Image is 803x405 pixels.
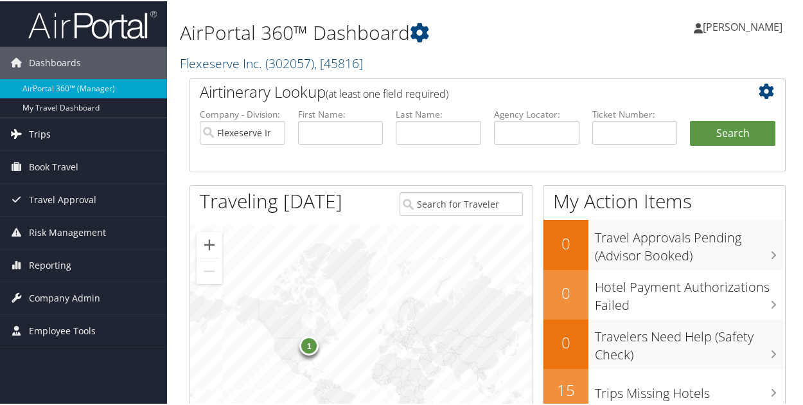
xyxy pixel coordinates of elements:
[180,53,363,71] a: Flexeserve Inc.
[29,281,100,313] span: Company Admin
[29,117,51,149] span: Trips
[29,183,96,215] span: Travel Approval
[595,320,785,363] h3: Travelers Need Help (Safety Check)
[326,85,448,100] span: (at least one field required)
[595,271,785,313] h3: Hotel Payment Authorizations Failed
[200,107,285,120] label: Company - Division:
[543,269,785,318] a: 0Hotel Payment Authorizations Failed
[703,19,782,33] span: [PERSON_NAME]
[28,8,157,39] img: airportal-logo.png
[29,314,96,346] span: Employee Tools
[595,221,785,264] h3: Travel Approvals Pending (Advisor Booked)
[543,318,785,368] a: 0Travelers Need Help (Safety Check)
[299,335,319,354] div: 1
[595,377,785,401] h3: Trips Missing Hotels
[180,18,590,45] h1: AirPortal 360™ Dashboard
[543,219,785,268] a: 0Travel Approvals Pending (Advisor Booked)
[694,6,795,45] a: [PERSON_NAME]
[197,257,222,283] button: Zoom out
[298,107,384,120] label: First Name:
[314,53,363,71] span: , [ 45816 ]
[29,46,81,78] span: Dashboards
[543,330,588,352] h2: 0
[29,215,106,248] span: Risk Management
[197,231,222,256] button: Zoom in
[29,150,78,182] span: Book Travel
[543,186,785,213] h1: My Action Items
[690,120,775,145] button: Search
[396,107,481,120] label: Last Name:
[29,248,71,280] span: Reporting
[543,281,588,303] h2: 0
[592,107,678,120] label: Ticket Number:
[494,107,579,120] label: Agency Locator:
[200,186,342,213] h1: Traveling [DATE]
[400,191,523,215] input: Search for Traveler
[200,80,726,102] h2: Airtinerary Lookup
[265,53,314,71] span: ( 302057 )
[543,378,588,400] h2: 15
[543,231,588,253] h2: 0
